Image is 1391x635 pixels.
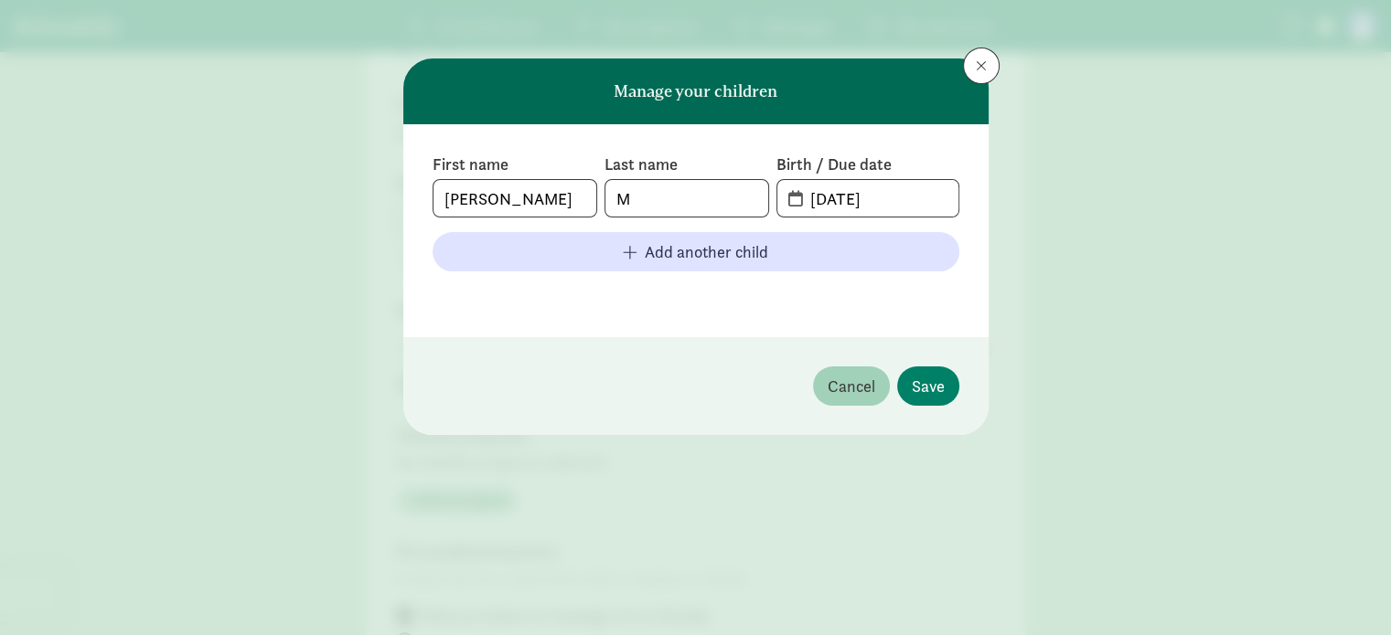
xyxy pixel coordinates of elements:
[799,180,958,217] input: MM-DD-YYYY
[776,153,958,175] label: Birth / Due date
[614,82,777,101] h6: Manage your children
[897,366,959,406] button: Save
[433,153,597,175] label: First name
[605,153,769,175] label: Last name
[813,366,890,406] button: Cancel
[828,374,875,398] span: Cancel
[433,232,959,271] button: Add another child
[645,239,768,264] span: Add another child
[912,374,945,398] span: Save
